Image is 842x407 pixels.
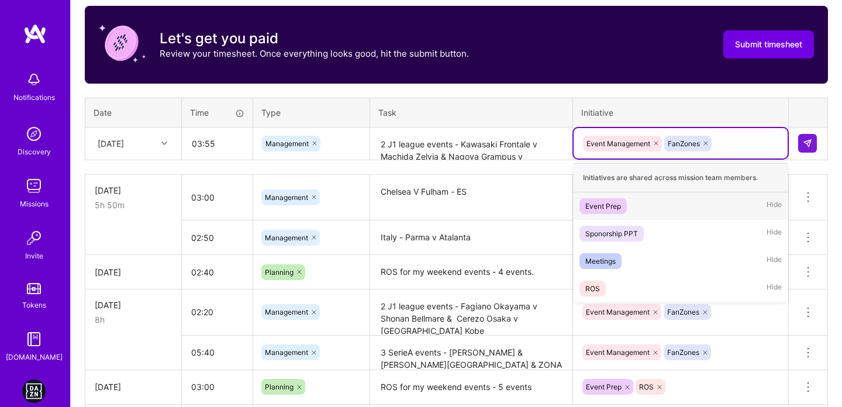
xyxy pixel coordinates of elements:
[182,182,253,213] input: HH:MM
[95,381,172,393] div: [DATE]
[182,128,252,159] input: HH:MM
[668,139,700,148] span: FanZones
[161,140,167,146] i: icon Chevron
[22,327,46,351] img: guide book
[371,256,571,288] textarea: ROS for my weekend events - 4 events.
[586,308,650,316] span: Event Management
[667,308,699,316] span: FanZones
[160,30,469,47] h3: Let's get you paid
[160,47,469,60] p: Review your timesheet. Once everything looks good, hit the submit button.
[371,337,571,369] textarea: 3 SerieA events - [PERSON_NAME] & [PERSON_NAME][GEOGRAPHIC_DATA] & ZONA SERIE A MD1 - 1
[371,371,571,403] textarea: ROS for my weekend events - 5 events
[735,39,802,50] span: Submit timesheet
[99,20,146,67] img: coin
[22,299,46,311] div: Tokens
[27,283,41,294] img: tokens
[767,198,782,214] span: Hide
[586,348,650,357] span: Event Management
[18,146,51,158] div: Discovery
[371,176,571,220] textarea: Chelsea V Fulham - ES
[182,371,253,402] input: HH:MM
[667,348,699,357] span: FanZones
[182,257,253,288] input: HH:MM
[22,380,46,403] img: DAZN: Event Moderators for Israel Based Team
[95,313,172,326] div: 8h
[581,106,780,119] div: Initiative
[265,233,308,242] span: Management
[265,139,309,148] span: Management
[265,308,308,316] span: Management
[265,348,308,357] span: Management
[95,299,172,311] div: [DATE]
[22,68,46,91] img: bell
[23,23,47,44] img: logo
[22,226,46,250] img: Invite
[95,266,172,278] div: [DATE]
[767,226,782,242] span: Hide
[25,250,43,262] div: Invite
[182,337,253,368] input: HH:MM
[585,282,600,295] div: ROS
[19,380,49,403] a: DAZN: Event Moderators for Israel Based Team
[85,98,182,127] th: Date
[182,222,253,253] input: HH:MM
[20,198,49,210] div: Missions
[371,222,571,254] textarea: Italy - Parma v Atalanta
[585,255,616,267] div: Meetings
[22,122,46,146] img: discovery
[95,184,172,196] div: [DATE]
[767,253,782,269] span: Hide
[574,163,788,192] div: Initiatives are shared across mission team members.
[6,351,63,363] div: [DOMAIN_NAME]
[98,137,124,150] div: [DATE]
[371,291,571,334] textarea: 2 J1 league events - Fagiano Okayama v Shonan Bellmare & Cerezo Osaka v [GEOGRAPHIC_DATA] Kobe
[798,134,818,153] div: null
[767,281,782,296] span: Hide
[370,98,573,127] th: Task
[265,382,294,391] span: Planning
[586,139,650,148] span: Event Management
[265,193,308,202] span: Management
[585,200,621,212] div: Event Prep
[639,382,654,391] span: ROS
[803,139,812,148] img: Submit
[190,106,244,119] div: Time
[265,268,294,277] span: Planning
[723,30,814,58] button: Submit timesheet
[95,199,172,211] div: 5h 50m
[585,227,638,240] div: Sponorship PPT
[182,296,253,327] input: HH:MM
[22,174,46,198] img: teamwork
[253,98,370,127] th: Type
[586,382,622,391] span: Event Prep
[371,129,571,160] textarea: 2 J1 league events - Kawasaki Frontale v Machida Zelvia & Nagoya Grampus v [GEOGRAPHIC_DATA]
[13,91,55,104] div: Notifications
